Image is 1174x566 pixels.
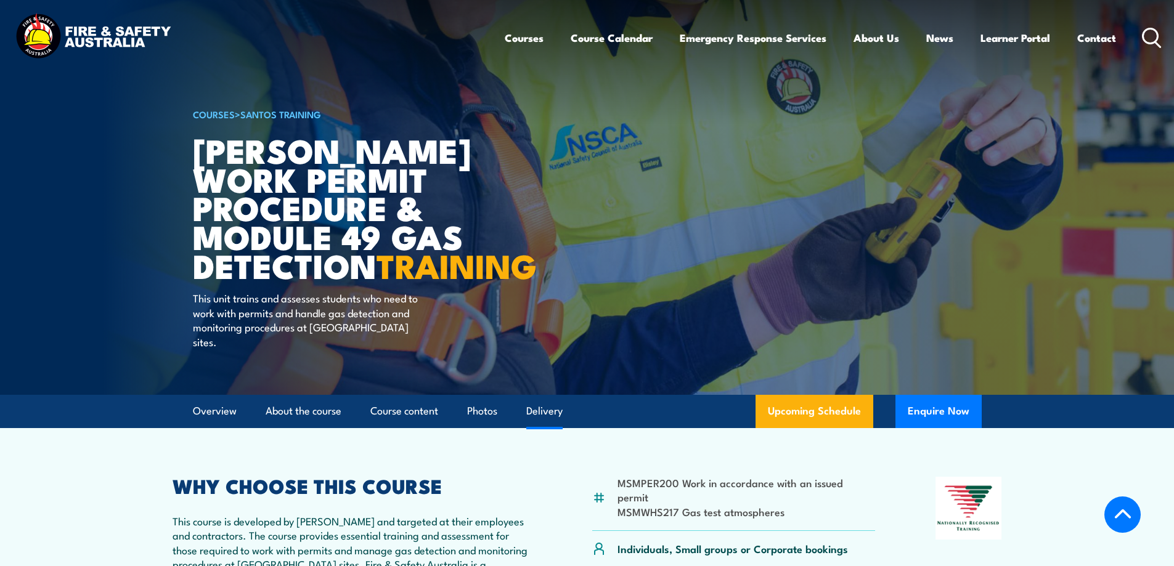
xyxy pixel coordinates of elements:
[936,477,1002,540] img: Nationally Recognised Training logo.
[370,395,438,427] a: Course content
[193,107,235,121] a: COURSES
[926,22,953,54] a: News
[173,477,532,494] h2: WHY CHOOSE THIS COURSE
[680,22,826,54] a: Emergency Response Services
[618,504,876,519] li: MSMWHS217 Gas test atmospheres
[193,135,497,280] h1: [PERSON_NAME] Work Permit Procedure & Module 49 Gas Detection
[895,395,982,428] button: Enquire Now
[240,107,321,121] a: Santos Training
[618,541,848,556] p: Individuals, Small groups or Corporate bookings
[193,107,497,121] h6: >
[854,22,899,54] a: About Us
[467,395,497,427] a: Photos
[505,22,544,54] a: Courses
[526,395,563,427] a: Delivery
[193,291,418,349] p: This unit trains and assesses students who need to work with permits and handle gas detection and...
[980,22,1050,54] a: Learner Portal
[571,22,653,54] a: Course Calendar
[618,475,876,504] li: MSMPER200 Work in accordance with an issued permit
[266,395,341,427] a: About the course
[756,395,873,428] a: Upcoming Schedule
[377,239,537,290] strong: TRAINING
[193,395,237,427] a: Overview
[1077,22,1116,54] a: Contact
